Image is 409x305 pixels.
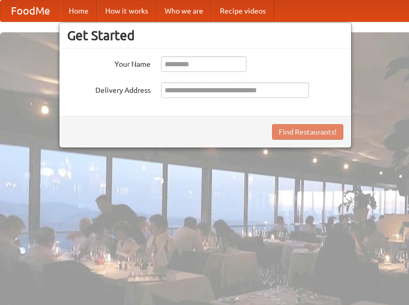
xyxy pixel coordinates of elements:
[67,56,151,69] label: Your Name
[1,1,60,21] a: FoodMe
[156,1,212,21] a: Who we are
[212,1,274,21] a: Recipe videos
[97,1,156,21] a: How it works
[272,124,343,140] button: Find Restaurants!
[67,82,151,95] label: Delivery Address
[67,28,343,43] h3: Get Started
[60,1,97,21] a: Home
